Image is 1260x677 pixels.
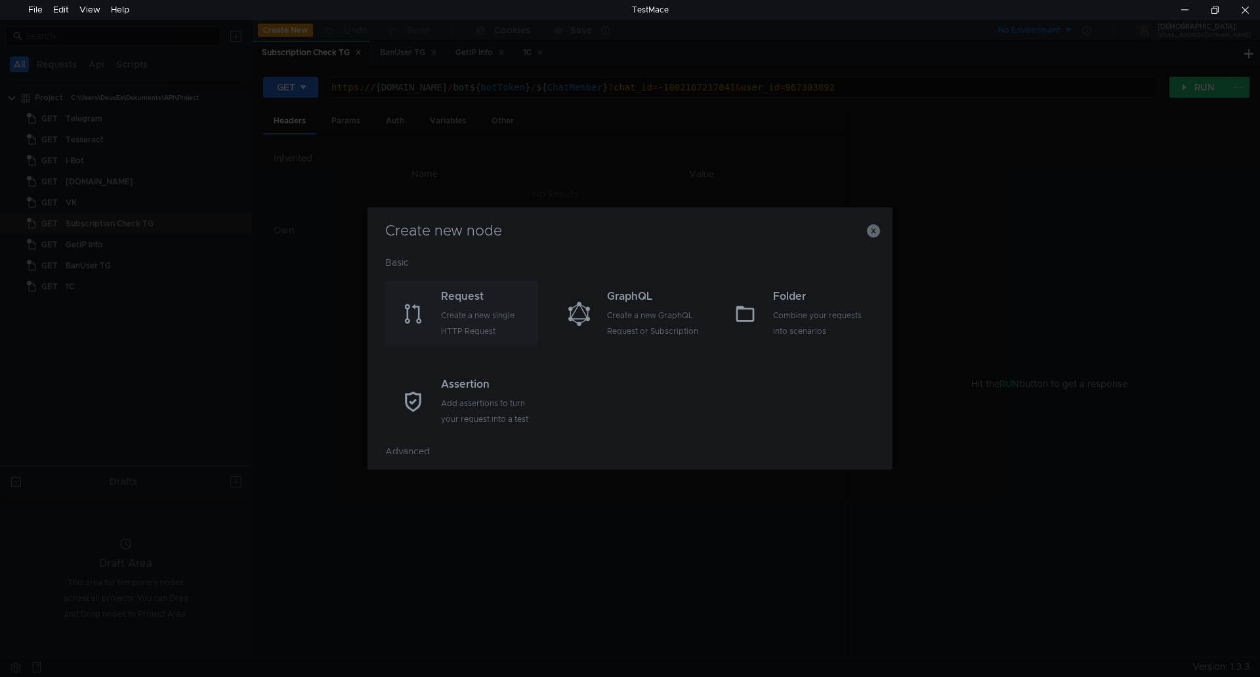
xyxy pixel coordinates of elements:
div: Advanced [385,443,875,470]
div: Combine your requests into scenarios [773,308,867,339]
div: Create a new GraphQL Request or Subscription [607,308,701,339]
div: GraphQL [607,289,701,304]
div: Create a new single HTTP Request [441,308,535,339]
div: Folder [773,289,867,304]
div: Add assertions to turn your request into a test [441,396,535,427]
div: Request [441,289,535,304]
h3: Create new node [383,223,877,239]
div: Basic [385,255,875,281]
div: Assertion [441,377,535,392]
